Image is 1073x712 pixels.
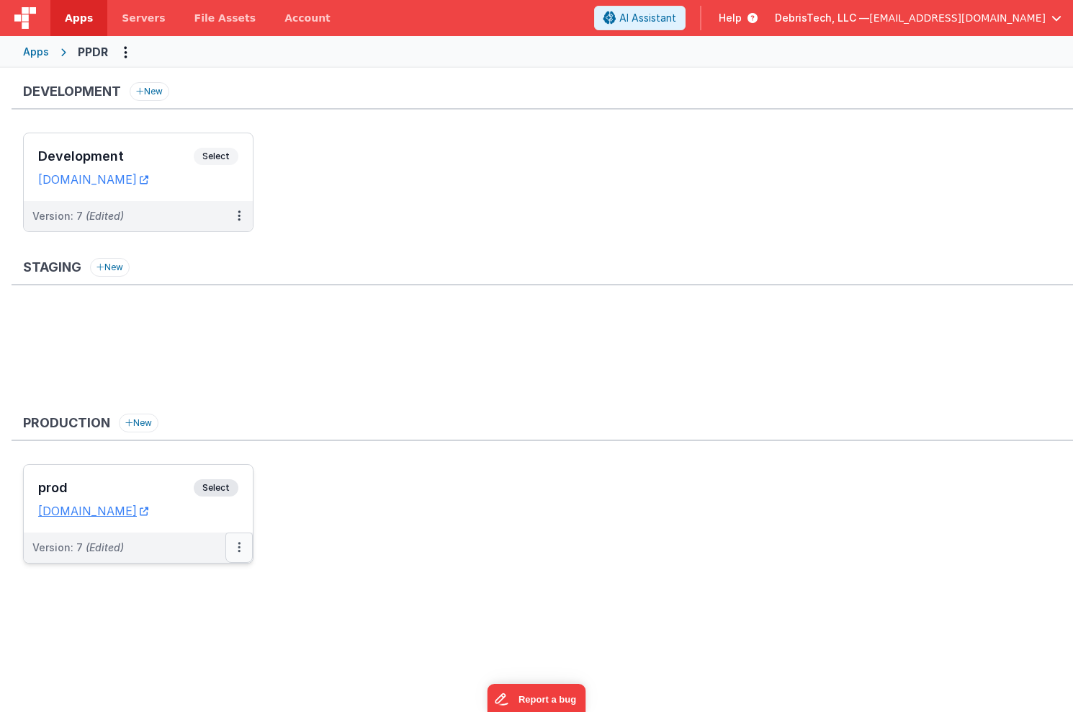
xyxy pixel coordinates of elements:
[78,43,108,61] div: PPDR
[38,481,194,495] h3: prod
[130,82,169,101] button: New
[38,504,148,518] a: [DOMAIN_NAME]
[90,258,130,277] button: New
[23,260,81,275] h3: Staging
[38,149,194,164] h3: Development
[122,11,165,25] span: Servers
[32,209,124,223] div: Version: 7
[719,11,742,25] span: Help
[38,172,148,187] a: [DOMAIN_NAME]
[194,148,238,165] span: Select
[86,210,124,222] span: (Edited)
[23,45,49,59] div: Apps
[23,416,110,430] h3: Production
[619,11,676,25] span: AI Assistant
[194,11,256,25] span: File Assets
[23,84,121,99] h3: Development
[594,6,686,30] button: AI Assistant
[65,11,93,25] span: Apps
[775,11,1061,25] button: DebrisTech, LLC — [EMAIL_ADDRESS][DOMAIN_NAME]
[194,479,238,497] span: Select
[869,11,1046,25] span: [EMAIL_ADDRESS][DOMAIN_NAME]
[32,540,124,555] div: Version: 7
[119,414,158,432] button: New
[86,541,124,553] span: (Edited)
[114,40,137,63] button: Options
[775,11,869,25] span: DebrisTech, LLC —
